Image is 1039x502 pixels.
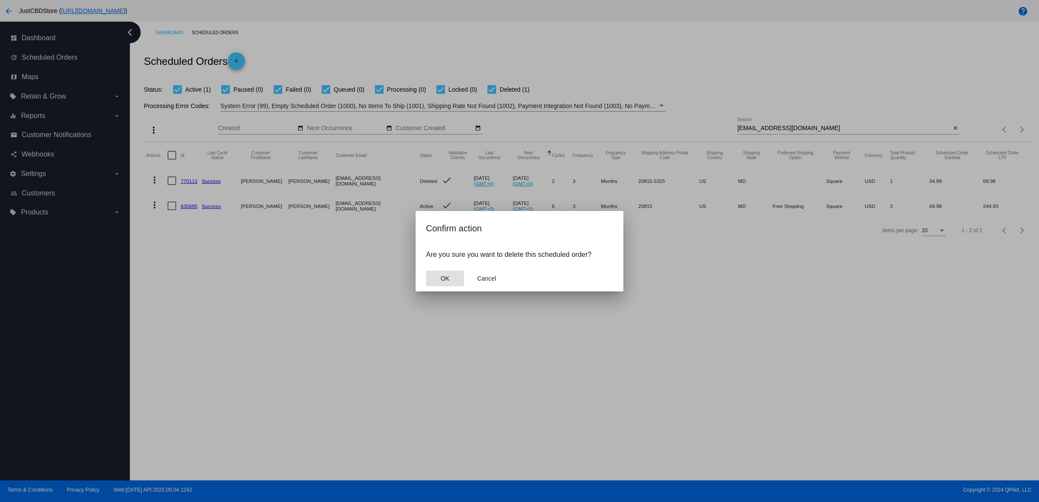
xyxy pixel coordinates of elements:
[426,251,613,259] p: Are you sure you want to delete this scheduled order?
[426,221,613,235] h2: Confirm action
[441,275,449,282] span: OK
[468,271,506,286] button: Close dialog
[426,271,464,286] button: Close dialog
[477,275,496,282] span: Cancel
